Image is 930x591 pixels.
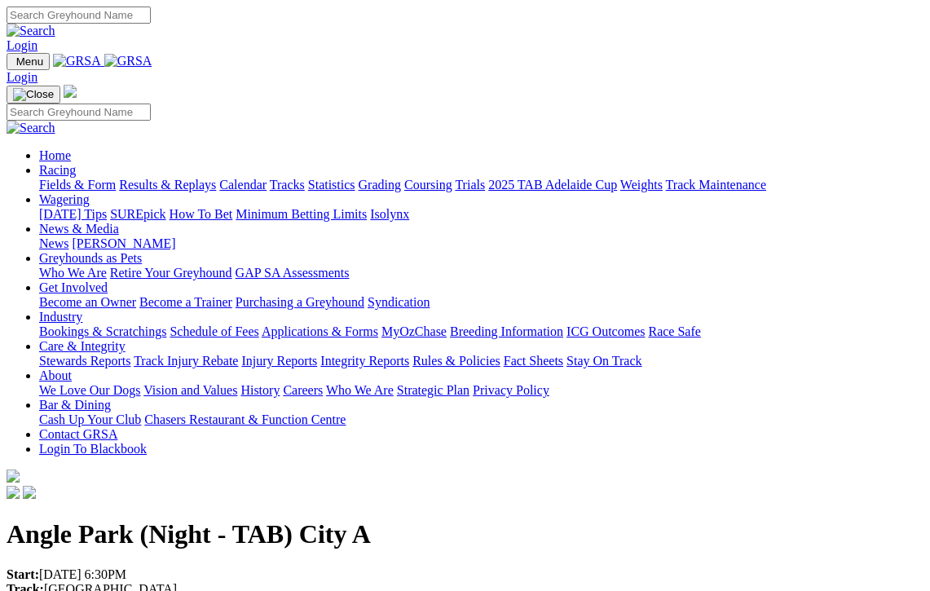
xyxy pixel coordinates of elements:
[39,222,119,236] a: News & Media
[7,486,20,499] img: facebook.svg
[566,324,645,338] a: ICG Outcomes
[39,324,166,338] a: Bookings & Scratchings
[53,54,101,68] img: GRSA
[566,354,641,368] a: Stay On Track
[13,88,54,101] img: Close
[7,53,50,70] button: Toggle navigation
[283,383,323,397] a: Careers
[368,295,430,309] a: Syndication
[39,295,923,310] div: Get Involved
[648,324,700,338] a: Race Safe
[119,178,216,192] a: Results & Replays
[39,266,107,280] a: Who We Are
[39,163,76,177] a: Racing
[39,398,111,412] a: Bar & Dining
[39,207,923,222] div: Wagering
[270,178,305,192] a: Tracks
[359,178,401,192] a: Grading
[39,251,142,265] a: Greyhounds as Pets
[370,207,409,221] a: Isolynx
[104,54,152,68] img: GRSA
[320,354,409,368] a: Integrity Reports
[72,236,175,250] a: [PERSON_NAME]
[39,412,923,427] div: Bar & Dining
[39,295,136,309] a: Become an Owner
[7,519,923,549] h1: Angle Park (Night - TAB) City A
[39,339,126,353] a: Care & Integrity
[381,324,447,338] a: MyOzChase
[666,178,766,192] a: Track Maintenance
[7,38,37,52] a: Login
[308,178,355,192] a: Statistics
[39,236,923,251] div: News & Media
[110,207,165,221] a: SUREpick
[139,295,232,309] a: Become a Trainer
[39,324,923,339] div: Industry
[170,324,258,338] a: Schedule of Fees
[39,178,923,192] div: Racing
[39,280,108,294] a: Get Involved
[620,178,663,192] a: Weights
[455,178,485,192] a: Trials
[16,55,43,68] span: Menu
[240,383,280,397] a: History
[7,470,20,483] img: logo-grsa-white.png
[7,70,37,84] a: Login
[404,178,452,192] a: Coursing
[39,192,90,206] a: Wagering
[7,567,39,581] strong: Start:
[39,383,923,398] div: About
[110,266,232,280] a: Retire Your Greyhound
[326,383,394,397] a: Who We Are
[39,148,71,162] a: Home
[236,295,364,309] a: Purchasing a Greyhound
[39,442,147,456] a: Login To Blackbook
[39,178,116,192] a: Fields & Form
[236,207,367,221] a: Minimum Betting Limits
[262,324,378,338] a: Applications & Forms
[412,354,500,368] a: Rules & Policies
[39,427,117,441] a: Contact GRSA
[170,207,233,221] a: How To Bet
[39,383,140,397] a: We Love Our Dogs
[64,85,77,98] img: logo-grsa-white.png
[7,7,151,24] input: Search
[488,178,617,192] a: 2025 TAB Adelaide Cup
[144,412,346,426] a: Chasers Restaurant & Function Centre
[504,354,563,368] a: Fact Sheets
[39,236,68,250] a: News
[7,104,151,121] input: Search
[134,354,238,368] a: Track Injury Rebate
[143,383,237,397] a: Vision and Values
[39,207,107,221] a: [DATE] Tips
[39,368,72,382] a: About
[473,383,549,397] a: Privacy Policy
[39,354,130,368] a: Stewards Reports
[39,266,923,280] div: Greyhounds as Pets
[236,266,350,280] a: GAP SA Assessments
[7,24,55,38] img: Search
[23,486,36,499] img: twitter.svg
[397,383,469,397] a: Strategic Plan
[219,178,267,192] a: Calendar
[39,310,82,324] a: Industry
[7,86,60,104] button: Toggle navigation
[39,412,141,426] a: Cash Up Your Club
[450,324,563,338] a: Breeding Information
[39,354,923,368] div: Care & Integrity
[7,121,55,135] img: Search
[241,354,317,368] a: Injury Reports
